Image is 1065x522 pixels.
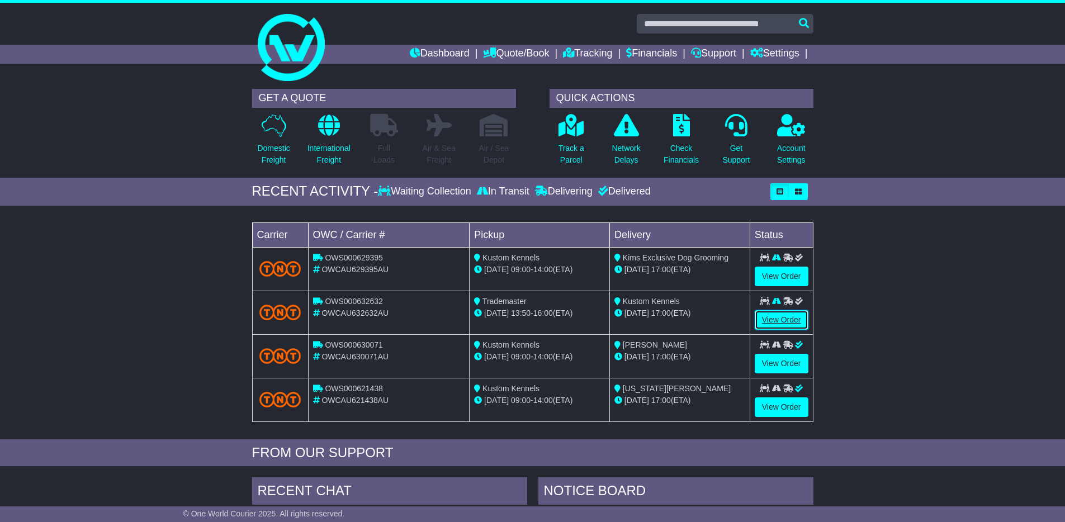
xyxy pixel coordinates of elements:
[777,113,806,172] a: AccountSettings
[750,222,813,247] td: Status
[624,265,649,274] span: [DATE]
[624,352,649,361] span: [DATE]
[722,143,750,166] p: Get Support
[474,264,605,276] div: - (ETA)
[538,477,813,507] div: NOTICE BOARD
[550,89,813,108] div: QUICK ACTIONS
[474,351,605,363] div: - (ETA)
[479,143,509,166] p: Air / Sea Depot
[595,186,651,198] div: Delivered
[511,396,531,405] span: 09:00
[614,395,745,406] div: (ETA)
[474,307,605,319] div: - (ETA)
[511,352,531,361] span: 09:00
[533,309,553,317] span: 16:00
[307,113,351,172] a: InternationalFreight
[623,340,687,349] span: [PERSON_NAME]
[257,143,290,166] p: Domestic Freight
[558,113,585,172] a: Track aParcel
[252,89,516,108] div: GET A QUOTE
[623,384,731,393] span: [US_STATE][PERSON_NAME]
[612,143,640,166] p: Network Delays
[484,265,509,274] span: [DATE]
[252,445,813,461] div: FROM OUR SUPPORT
[611,113,641,172] a: NetworkDelays
[474,395,605,406] div: - (ETA)
[533,352,553,361] span: 14:00
[750,45,799,64] a: Settings
[470,222,610,247] td: Pickup
[252,183,378,200] div: RECENT ACTIVITY -
[370,143,398,166] p: Full Loads
[259,261,301,276] img: TNT_Domestic.png
[325,384,383,393] span: OWS000621438
[651,352,671,361] span: 17:00
[755,267,808,286] a: View Order
[511,309,531,317] span: 13:50
[755,397,808,417] a: View Order
[755,354,808,373] a: View Order
[624,396,649,405] span: [DATE]
[624,309,649,317] span: [DATE]
[614,264,745,276] div: (ETA)
[325,340,383,349] span: OWS000630071
[614,307,745,319] div: (ETA)
[691,45,736,64] a: Support
[183,509,345,518] span: © One World Courier 2025. All rights reserved.
[325,253,383,262] span: OWS000629395
[626,45,677,64] a: Financials
[321,396,389,405] span: OWCAU621438AU
[307,143,351,166] p: International Freight
[423,143,456,166] p: Air & Sea Freight
[533,265,553,274] span: 14:00
[259,305,301,320] img: TNT_Domestic.png
[663,113,699,172] a: CheckFinancials
[609,222,750,247] td: Delivery
[755,310,808,330] a: View Order
[474,186,532,198] div: In Transit
[511,265,531,274] span: 09:00
[532,186,595,198] div: Delivering
[259,348,301,363] img: TNT_Domestic.png
[321,352,389,361] span: OWCAU630071AU
[651,309,671,317] span: 17:00
[623,297,680,306] span: Kustom Kennels
[484,352,509,361] span: [DATE]
[777,143,806,166] p: Account Settings
[651,265,671,274] span: 17:00
[558,143,584,166] p: Track a Parcel
[484,309,509,317] span: [DATE]
[484,396,509,405] span: [DATE]
[533,396,553,405] span: 14:00
[482,384,539,393] span: Kustom Kennels
[623,253,728,262] span: Kims Exclusive Dog Grooming
[563,45,612,64] a: Tracking
[378,186,474,198] div: Waiting Collection
[410,45,470,64] a: Dashboard
[321,265,389,274] span: OWCAU629395AU
[257,113,290,172] a: DomesticFreight
[614,351,745,363] div: (ETA)
[722,113,750,172] a: GetSupport
[308,222,470,247] td: OWC / Carrier #
[482,297,527,306] span: Trademaster
[664,143,699,166] p: Check Financials
[252,477,527,507] div: RECENT CHAT
[252,222,308,247] td: Carrier
[482,340,539,349] span: Kustom Kennels
[325,297,383,306] span: OWS000632632
[259,392,301,407] img: TNT_Domestic.png
[483,45,549,64] a: Quote/Book
[651,396,671,405] span: 17:00
[321,309,389,317] span: OWCAU632632AU
[482,253,539,262] span: Kustom Kennels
